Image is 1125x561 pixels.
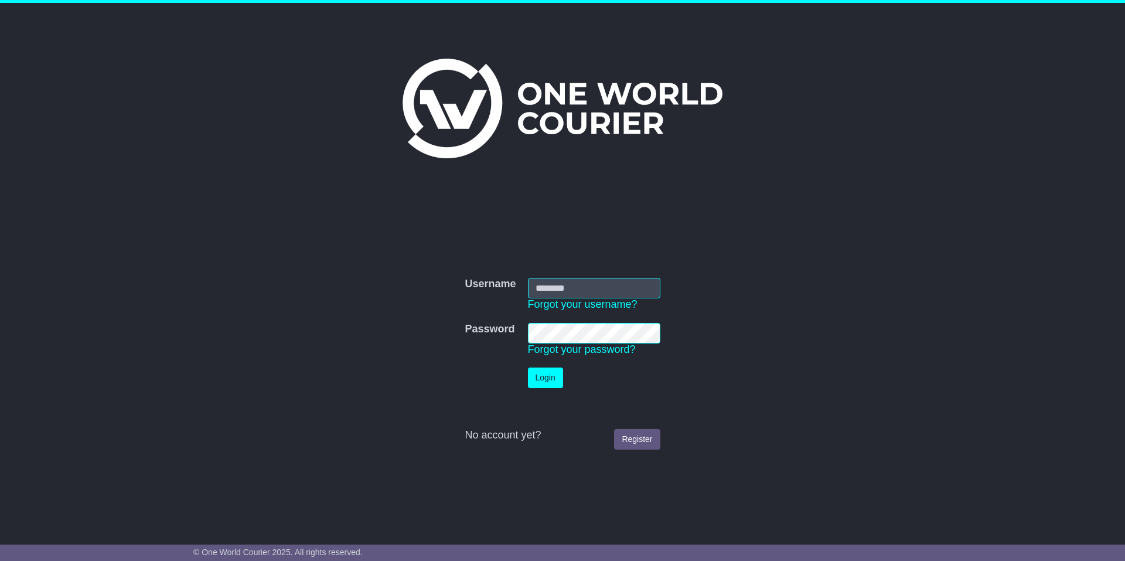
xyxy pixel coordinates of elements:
button: Login [528,368,563,388]
label: Password [465,323,514,336]
div: No account yet? [465,429,660,442]
a: Register [614,429,660,450]
img: One World [403,59,722,158]
span: © One World Courier 2025. All rights reserved. [193,548,363,557]
a: Forgot your password? [528,344,636,355]
label: Username [465,278,516,291]
a: Forgot your username? [528,298,637,310]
